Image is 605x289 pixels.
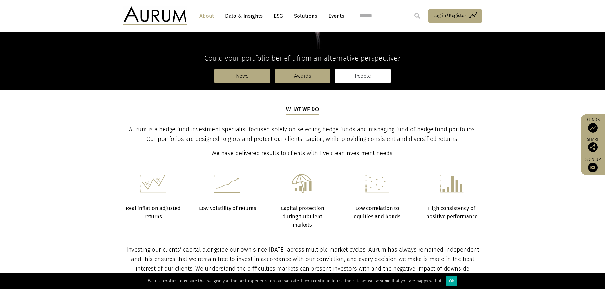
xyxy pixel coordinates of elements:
div: Ok [446,276,457,286]
span: We have delivered results to clients with five clear investment needs. [212,150,394,157]
a: Solutions [291,10,320,22]
a: ESG [271,10,286,22]
input: Submit [411,10,424,22]
span: Log in/Register [433,12,466,19]
span: Aurum is a hedge fund investment specialist focused solely on selecting hedge funds and managing ... [129,126,476,142]
a: About [196,10,217,22]
a: Awards [275,69,330,83]
img: Share this post [588,142,598,152]
img: Sign up to our newsletter [588,163,598,172]
a: Log in/Register [428,9,482,23]
h5: What we do [286,106,319,115]
img: Aurum [123,6,187,25]
a: News [214,69,270,83]
a: Events [325,10,344,22]
a: Sign up [584,157,602,172]
span: Investing our clients’ capital alongside our own since [DATE] across multiple market cycles. Auru... [126,246,479,282]
strong: Real inflation adjusted returns [126,205,181,220]
strong: High consistency of positive performance [426,205,478,220]
img: Access Funds [588,123,598,133]
strong: Capital protection during turbulent markets [281,205,324,228]
a: People [335,69,391,83]
a: Data & Insights [222,10,266,22]
strong: Low volatility of returns [199,205,256,211]
h4: Could your portfolio benefit from an alternative perspective? [123,54,482,62]
strong: Low correlation to equities and bonds [354,205,400,220]
div: Share [584,137,602,152]
a: Funds [584,117,602,133]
